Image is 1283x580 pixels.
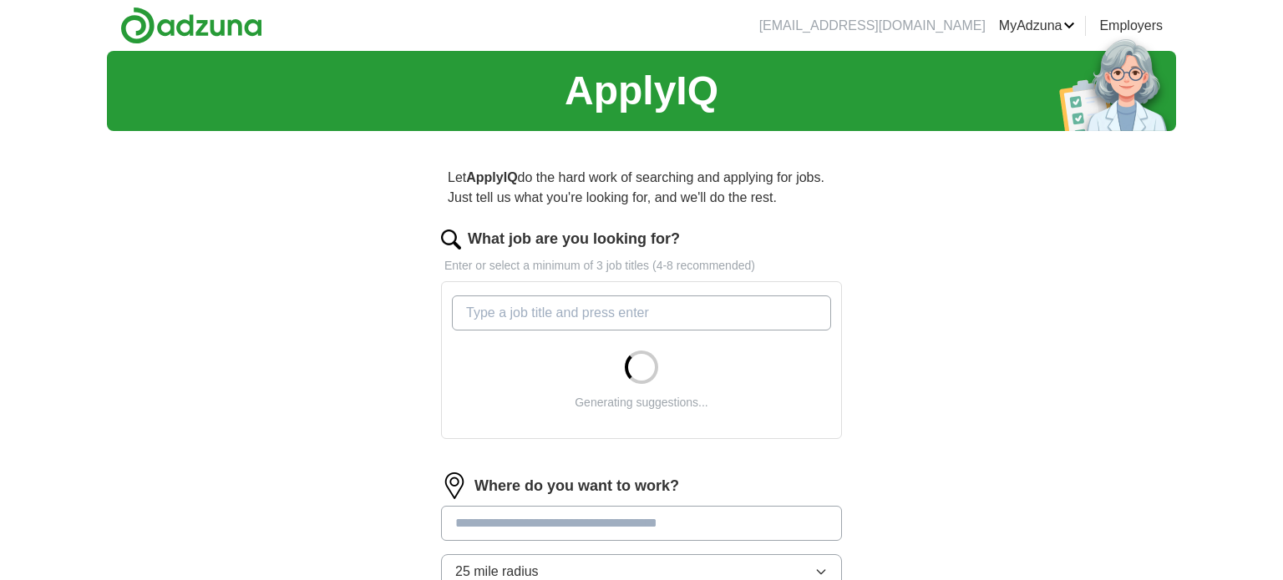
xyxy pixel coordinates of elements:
a: Employers [1099,16,1163,36]
img: Adzuna logo [120,7,262,44]
h1: ApplyIQ [565,61,718,121]
img: location.png [441,472,468,499]
a: MyAdzuna [999,16,1076,36]
img: search.png [441,229,461,250]
div: Generating suggestions... [575,394,708,411]
label: Where do you want to work? [474,475,679,497]
p: Let do the hard work of searching and applying for jobs. Just tell us what you're looking for, an... [441,161,842,214]
p: Enter or select a minimum of 3 job titles (4-8 recommended) [441,257,842,275]
input: Type a job title and press enter [452,295,831,330]
li: [EMAIL_ADDRESS][DOMAIN_NAME] [759,16,986,36]
label: What job are you looking for? [468,228,680,250]
strong: ApplyIQ [466,170,517,184]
